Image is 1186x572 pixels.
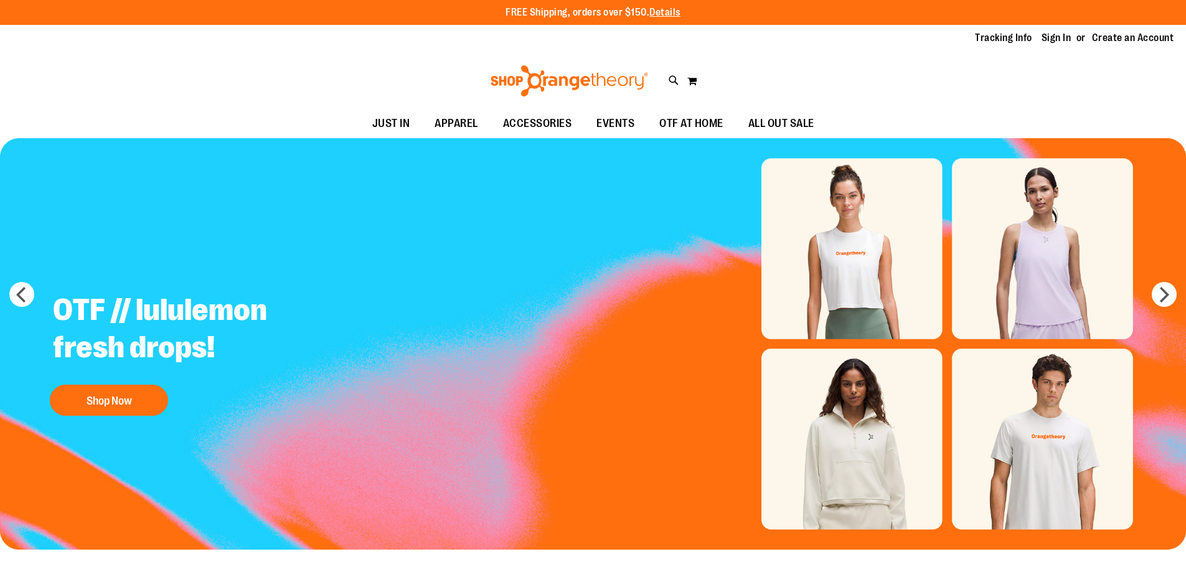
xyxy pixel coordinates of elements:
button: prev [9,282,34,307]
button: Shop Now [50,385,168,416]
h2: OTF // lululemon fresh drops! [44,282,353,378]
a: Create an Account [1092,31,1174,45]
span: ACCESSORIES [503,110,572,138]
span: OTF AT HOME [659,110,723,138]
p: FREE Shipping, orders over $150. [506,6,680,20]
span: JUST IN [372,110,410,138]
span: ALL OUT SALE [748,110,814,138]
a: OTF // lululemon fresh drops! Shop Now [44,282,353,422]
img: Shop Orangetheory [489,65,650,96]
a: Tracking Info [975,31,1032,45]
button: next [1152,282,1177,307]
span: EVENTS [596,110,634,138]
a: Sign In [1042,31,1071,45]
span: APPAREL [435,110,478,138]
a: Details [649,7,680,18]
